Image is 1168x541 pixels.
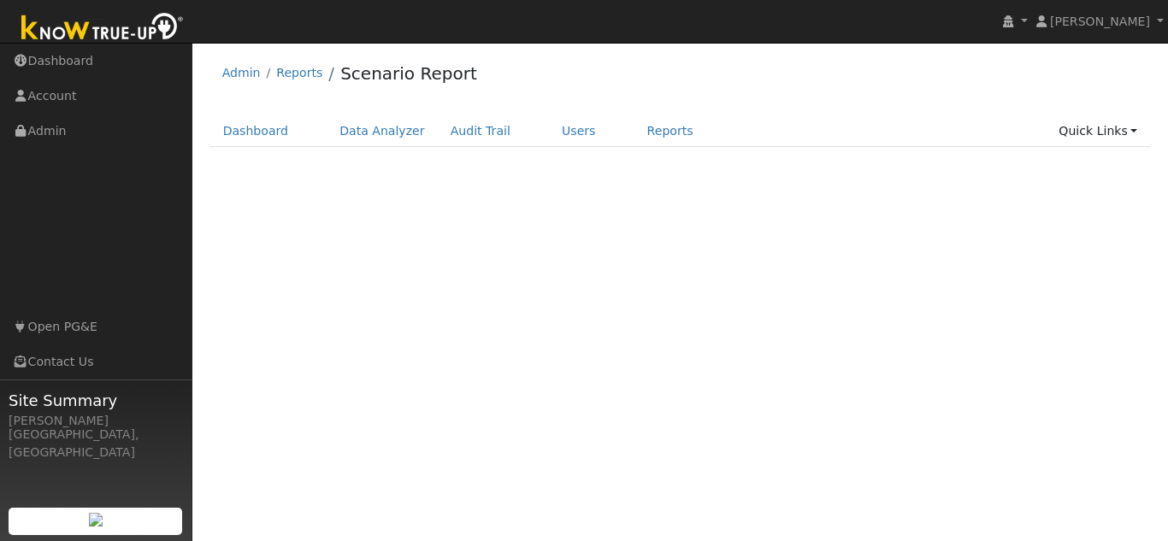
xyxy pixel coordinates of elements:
[438,115,523,147] a: Audit Trail
[222,66,261,79] a: Admin
[634,115,706,147] a: Reports
[9,426,183,462] div: [GEOGRAPHIC_DATA], [GEOGRAPHIC_DATA]
[210,115,302,147] a: Dashboard
[549,115,609,147] a: Users
[327,115,438,147] a: Data Analyzer
[9,389,183,412] span: Site Summary
[13,9,192,48] img: Know True-Up
[340,63,477,84] a: Scenario Report
[276,66,322,79] a: Reports
[89,513,103,526] img: retrieve
[9,412,183,430] div: [PERSON_NAME]
[1050,15,1150,28] span: [PERSON_NAME]
[1046,115,1150,147] a: Quick Links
